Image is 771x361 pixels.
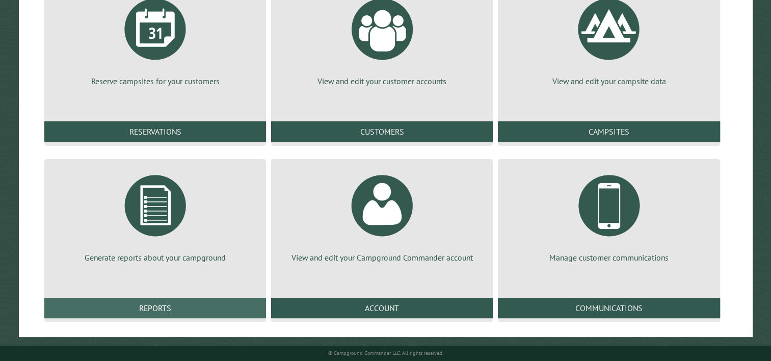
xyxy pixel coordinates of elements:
[271,121,493,142] a: Customers
[328,350,443,356] small: © Campground Commander LLC. All rights reserved.
[57,252,254,263] p: Generate reports about your campground
[510,75,707,87] p: View and edit your campsite data
[283,252,481,263] p: View and edit your Campground Commander account
[57,167,254,263] a: Generate reports about your campground
[57,75,254,87] p: Reserve campsites for your customers
[283,167,481,263] a: View and edit your Campground Commander account
[44,298,266,318] a: Reports
[283,75,481,87] p: View and edit your customer accounts
[498,298,720,318] a: Communications
[44,121,266,142] a: Reservations
[510,252,707,263] p: Manage customer communications
[498,121,720,142] a: Campsites
[510,167,707,263] a: Manage customer communications
[271,298,493,318] a: Account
